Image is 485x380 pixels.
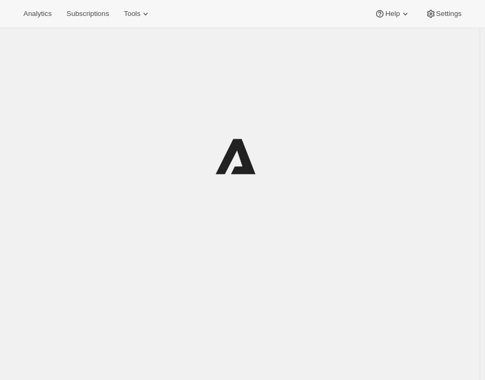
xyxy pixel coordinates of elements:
span: Tools [124,10,140,18]
button: Help [368,6,416,21]
span: Analytics [23,10,52,18]
span: Subscriptions [66,10,109,18]
button: Settings [419,6,468,21]
span: Settings [436,10,462,18]
button: Subscriptions [60,6,115,21]
button: Analytics [17,6,58,21]
button: Tools [117,6,157,21]
span: Help [385,10,399,18]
